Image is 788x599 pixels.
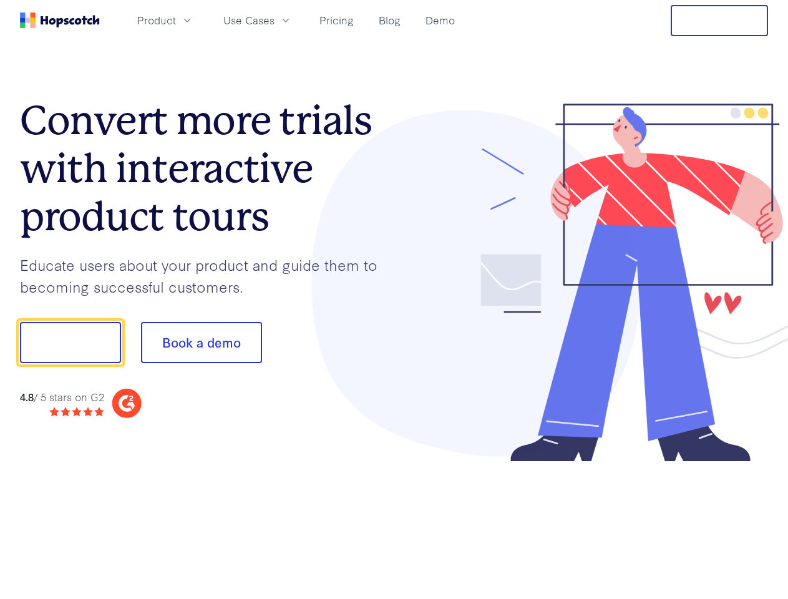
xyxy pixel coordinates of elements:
span: Product [137,12,176,28]
p: Educate users about your product and guide them to becoming successful customers. [20,254,394,297]
a: Blog [374,10,406,31]
button: Free Trial [671,5,768,36]
button: Product [130,10,201,31]
span: Use Cases [223,12,275,28]
div: / 5 stars on G2 [20,389,104,405]
button: Use Cases [216,10,299,31]
button: Book a demo [141,322,262,363]
a: Pricing [314,10,359,31]
a: Home [20,12,100,28]
h1: Convert more trials with interactive product tours [20,97,394,240]
strong: 4.8 [20,389,34,404]
button: Show me! [20,322,121,363]
a: Demo [421,10,460,31]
